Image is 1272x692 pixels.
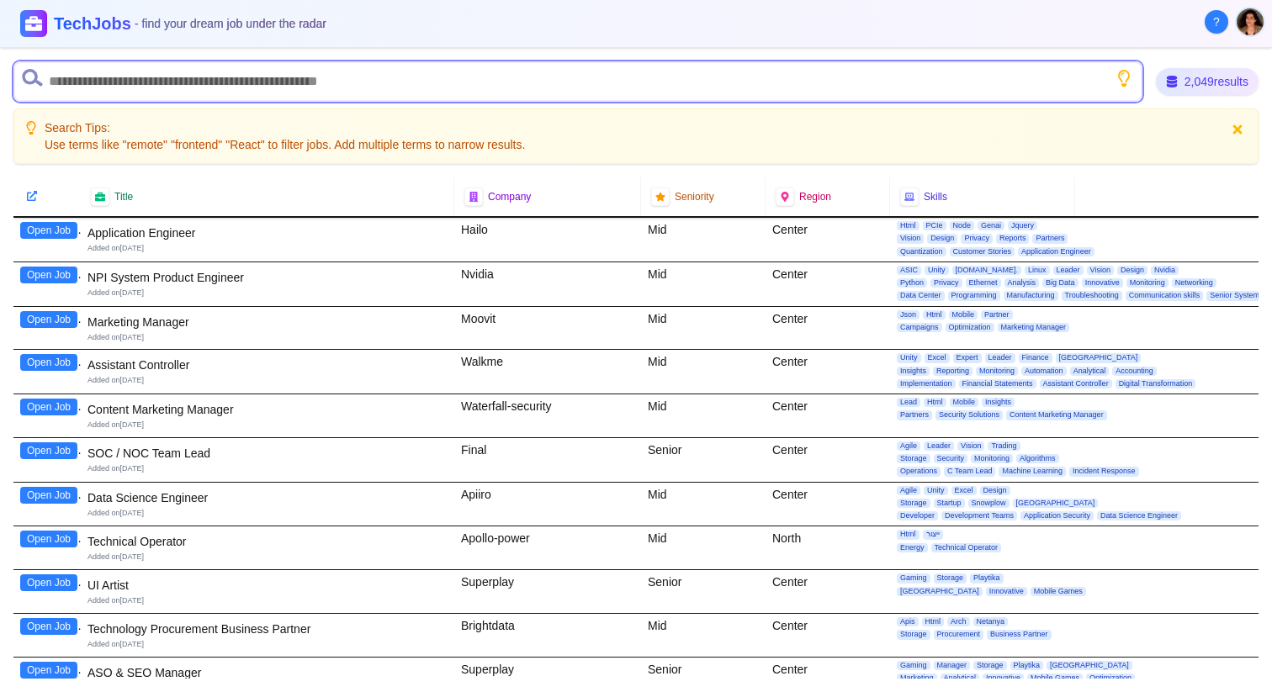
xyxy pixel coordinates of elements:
[957,441,984,451] span: Vision
[996,234,1030,243] span: Reports
[87,639,448,650] div: Added on [DATE]
[675,190,714,203] span: Seniority
[454,614,641,657] div: Brightdata
[1151,266,1179,275] span: Nvidia
[931,543,1002,552] span: Technical Operator
[1116,70,1132,87] button: Show search tips
[897,617,919,626] span: Apis
[897,530,920,539] span: Html
[1031,587,1086,596] span: Mobile Games
[951,486,977,495] span: Excel
[87,621,448,637] div: Technology Procurement Business Partner
[766,350,890,394] div: Center
[897,410,932,420] span: Partners
[1010,661,1044,670] span: Playtika
[766,438,890,482] div: Center
[923,310,946,320] span: Html
[641,307,766,350] div: Mid
[766,394,890,437] div: Center
[1097,511,1181,520] span: Data Science Engineer
[897,467,941,476] span: Operations
[897,379,956,388] span: Implementation
[953,353,982,362] span: Expert
[924,398,946,407] span: Html
[950,221,975,230] span: Node
[1237,8,1264,35] img: User avatar
[971,454,1013,463] span: Monitoring
[87,375,448,386] div: Added on [DATE]
[1205,10,1228,34] button: About Techjobs
[641,438,766,482] div: Senior
[1117,266,1147,275] span: Design
[20,267,77,283] button: Open Job
[766,218,890,261] div: Center
[1006,410,1107,420] span: Content Marketing Manager
[897,573,930,583] span: Gaming
[641,570,766,613] div: Senior
[766,307,890,350] div: Center
[952,266,1022,275] span: [DOMAIN_NAME].
[897,353,921,362] span: Unity
[454,438,641,482] div: Final
[968,499,1010,508] span: Snowplow
[935,410,1003,420] span: Security Solutions
[950,247,1015,256] span: Customer Stories
[949,310,978,320] span: Mobile
[941,674,980,683] span: Analytical
[987,630,1052,639] span: Business Partner
[897,587,983,596] span: [GEOGRAPHIC_DATA]
[1086,674,1135,683] span: Optimization
[1156,68,1259,95] div: 2,049 results
[641,614,766,657] div: Mid
[897,323,942,332] span: Campaigns
[897,511,938,520] span: Developer
[454,350,641,394] div: Walkme
[135,17,326,30] span: - find your dream job under the radar
[897,543,928,552] span: Energy
[897,441,920,451] span: Agile
[897,499,930,508] span: Storage
[1032,234,1068,243] span: Partners
[934,499,965,508] span: Startup
[1004,291,1058,300] span: Manufacturing
[87,533,448,550] div: Technical Operator
[923,221,946,230] span: PCIe
[981,310,1013,320] span: Partner
[1235,7,1265,37] button: User menu
[87,508,448,519] div: Added on [DATE]
[988,441,1020,451] span: Trading
[1040,379,1112,388] span: Assistant Controller
[1019,353,1052,362] span: Finance
[87,225,448,241] div: Application Engineer
[87,332,448,343] div: Added on [DATE]
[934,661,971,670] span: Manager
[454,394,641,437] div: Waterfall-security
[941,511,1017,520] span: Development Teams
[973,661,1007,670] span: Storage
[973,617,1009,626] span: Netanya
[999,467,1066,476] span: Machine Learning
[454,570,641,613] div: Superplay
[925,266,949,275] span: Unity
[976,367,1018,376] span: Monitoring
[961,234,993,243] span: Privacy
[766,526,890,569] div: North
[933,367,973,376] span: Reporting
[87,552,448,563] div: Added on [DATE]
[87,420,448,431] div: Added on [DATE]
[20,354,77,371] button: Open Job
[454,262,641,306] div: Nvidia
[1042,278,1079,288] span: Big Data
[944,467,995,476] span: C Team Lead
[766,262,890,306] div: Center
[87,463,448,474] div: Added on [DATE]
[20,487,77,504] button: Open Job
[114,190,133,203] span: Title
[1004,278,1040,288] span: Analysis
[982,398,1015,407] span: Insights
[924,190,947,203] span: Skills
[454,526,641,569] div: Apollo-power
[20,399,77,415] button: Open Job
[897,310,920,320] span: Json
[20,442,77,459] button: Open Job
